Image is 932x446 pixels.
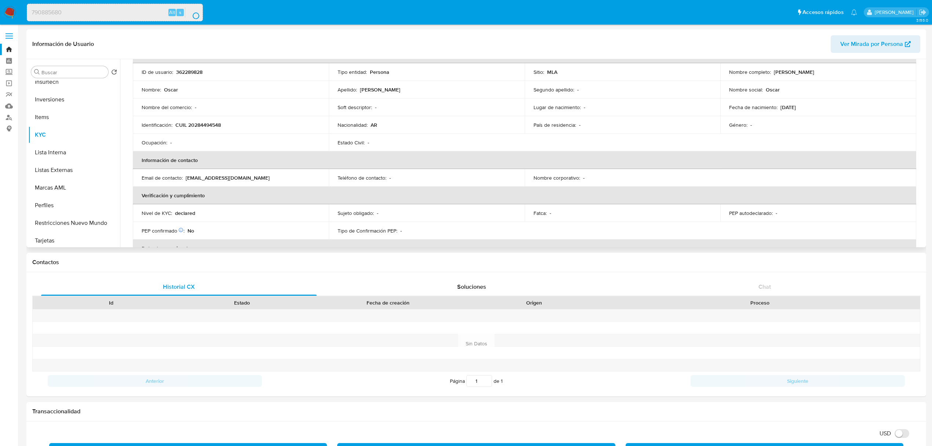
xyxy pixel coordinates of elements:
p: eliana.eguerrero@mercadolibre.com [875,9,916,16]
p: Soft descriptor : [338,104,372,111]
button: Items [28,108,120,126]
p: Nacionalidad : [338,122,368,128]
p: [EMAIL_ADDRESS][DOMAIN_NAME] [186,175,270,181]
p: Ocupación : [142,139,167,146]
button: Restricciones Nuevo Mundo [28,214,120,232]
p: Tipo entidad : [338,69,367,75]
input: Buscar usuario o caso... [27,8,203,17]
h1: Contactos [32,259,920,266]
p: ID de usuario : [142,69,173,75]
button: Volver al orden por defecto [111,69,117,77]
th: Información de contacto [133,151,916,169]
div: Proceso [605,299,915,306]
p: País de residencia : [534,122,576,128]
p: Fecha de nacimiento : [729,104,778,111]
p: Apellido : [338,86,357,93]
p: - [170,139,172,146]
h1: Información de Usuario [32,40,94,48]
p: No [188,227,194,234]
p: Identificación : [142,122,172,128]
p: - [579,122,580,128]
span: s [179,9,181,16]
button: search-icon [185,7,200,18]
p: Sujeto obligado : [338,210,374,216]
button: Lista Interna [28,144,120,161]
p: declared [175,210,195,216]
button: Listas Externas [28,161,120,179]
p: Nombre completo : [729,69,771,75]
p: Fatca : [534,210,547,216]
p: Estado Civil : [338,139,365,146]
p: Lugar de nacimiento : [534,104,581,111]
span: Página de [450,375,503,387]
p: - [375,104,376,111]
p: Nombre social : [729,86,763,93]
a: Salir [919,8,926,16]
p: - [389,175,391,181]
p: Género : [729,122,747,128]
div: Origen [474,299,594,306]
p: - [377,210,378,216]
button: Ver Mirada por Persona [831,35,920,53]
button: Buscar [34,69,40,75]
p: Persona [370,69,389,75]
p: Segundo apellido : [534,86,574,93]
a: Notificaciones [851,9,857,15]
p: CUIL 20284494548 [175,122,221,128]
div: Fecha de creación [313,299,463,306]
p: - [368,139,369,146]
button: Insurtech [28,73,120,91]
span: Alt [169,9,175,16]
p: - [195,104,196,111]
p: [PERSON_NAME] [360,86,400,93]
button: Siguiente [691,375,905,387]
p: - [577,86,579,93]
th: Verificación y cumplimiento [133,187,916,204]
button: Tarjetas [28,232,120,249]
p: Nombre corporativo : [534,175,580,181]
button: KYC [28,126,120,144]
input: Buscar [41,69,105,76]
p: - [550,210,551,216]
p: Email de contacto : [142,175,183,181]
p: Nombre : [142,86,161,93]
p: - [584,104,585,111]
button: Anterior [48,375,262,387]
p: Oscar [766,86,780,93]
p: Tipo de Confirmación PEP : [338,227,397,234]
p: Teléfono de contacto : [338,175,386,181]
span: Soluciones [457,283,486,291]
p: [DATE] [780,104,796,111]
div: Estado [182,299,302,306]
th: Datos transaccionales [133,240,916,257]
button: Marcas AML [28,179,120,197]
span: Historial CX [163,283,195,291]
span: Chat [758,283,771,291]
p: Oscar [164,86,178,93]
p: [PERSON_NAME] [774,69,814,75]
p: Nombre del comercio : [142,104,192,111]
span: Accesos rápidos [802,8,844,16]
p: PEP confirmado : [142,227,185,234]
div: Id [51,299,171,306]
p: - [776,210,777,216]
button: Perfiles [28,197,120,214]
p: - [400,227,402,234]
h1: Transaccionalidad [32,408,920,415]
p: AR [371,122,377,128]
span: Ver Mirada por Persona [840,35,903,53]
p: MLA [547,69,557,75]
p: Sitio : [534,69,544,75]
p: PEP autodeclarado : [729,210,773,216]
p: 362289828 [176,69,203,75]
p: Nivel de KYC : [142,210,172,216]
span: 1 [501,377,503,385]
p: - [750,122,752,128]
button: Inversiones [28,91,120,108]
p: - [583,175,585,181]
